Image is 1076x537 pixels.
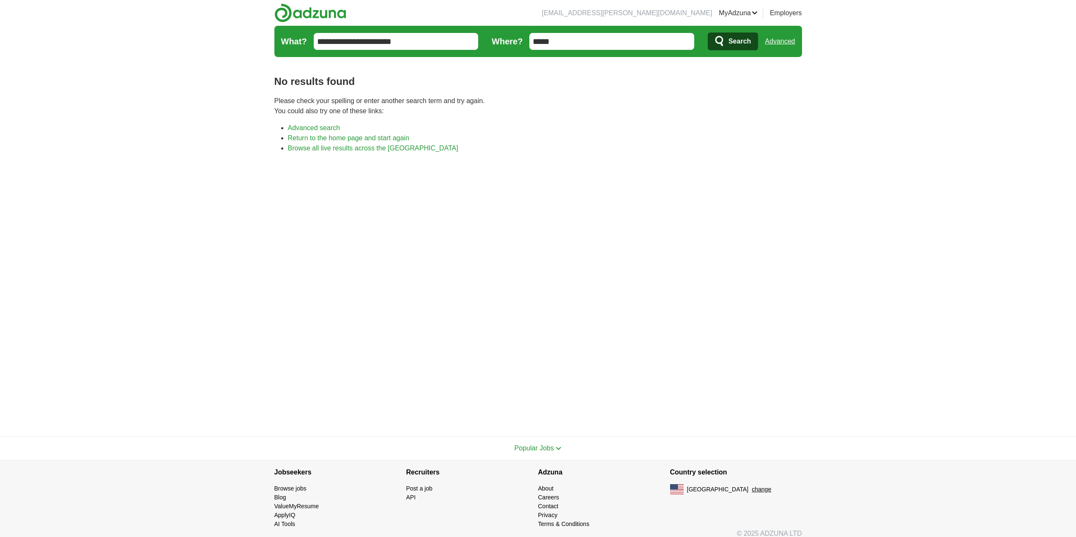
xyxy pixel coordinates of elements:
a: Browse all live results across the [GEOGRAPHIC_DATA] [288,144,458,152]
img: US flag [670,484,684,494]
button: change [752,485,771,494]
a: Advanced search [288,124,340,131]
a: API [406,494,416,501]
h1: No results found [274,74,802,89]
span: Search [728,33,751,50]
a: Careers [538,494,559,501]
a: Blog [274,494,286,501]
a: Employers [770,8,802,18]
span: Popular Jobs [515,444,554,452]
a: Return to the home page and start again [288,134,409,142]
a: About [538,485,554,492]
a: ApplyIQ [274,512,296,518]
iframe: Ads by Google [274,160,802,423]
label: What? [281,35,307,48]
li: [EMAIL_ADDRESS][PERSON_NAME][DOMAIN_NAME] [542,8,712,18]
a: MyAdzuna [719,8,758,18]
a: Post a job [406,485,433,492]
img: toggle icon [556,447,561,450]
label: Where? [492,35,523,48]
p: Please check your spelling or enter another search term and try again. You could also try one of ... [274,96,802,116]
a: Advanced [765,33,795,50]
a: AI Tools [274,521,296,527]
a: Privacy [538,512,558,518]
a: Terms & Conditions [538,521,589,527]
button: Search [708,33,758,50]
h4: Country selection [670,461,802,484]
a: ValueMyResume [274,503,319,510]
span: [GEOGRAPHIC_DATA] [687,485,749,494]
a: Browse jobs [274,485,307,492]
img: Adzuna logo [274,3,346,22]
a: Contact [538,503,559,510]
